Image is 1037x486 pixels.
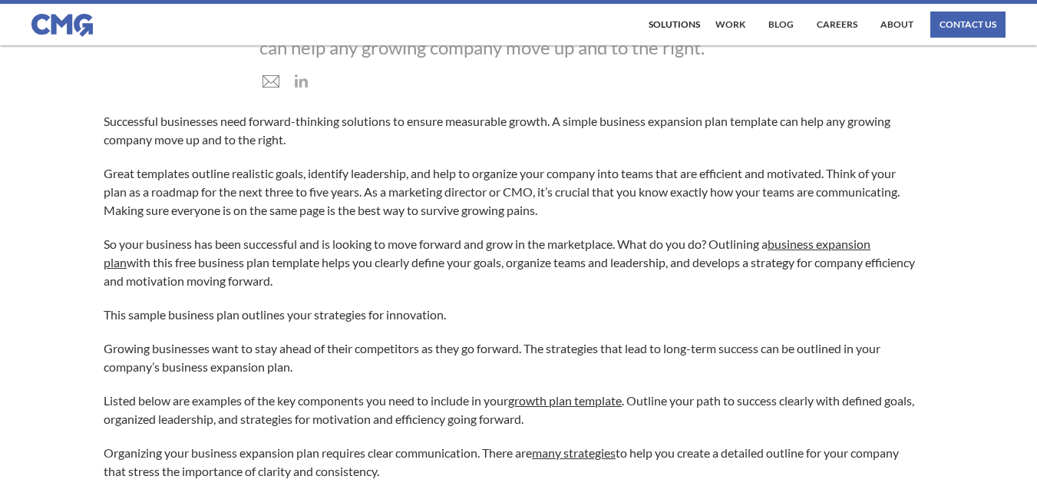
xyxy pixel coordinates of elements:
a: Careers [813,12,861,38]
div: Solutions [649,20,700,29]
img: CMG logo in blue. [31,14,93,37]
p: Great templates outline realistic goals, identify leadership, and help to organize your company i... [104,164,918,220]
a: Blog [765,12,798,38]
img: LinkedIn icon in grey [293,73,309,89]
p: This sample business plan outlines your strategies for innovation. [104,306,918,324]
a: About [877,12,917,38]
a: work [712,12,749,38]
img: mail icon in grey [261,74,281,90]
p: So your business has been successful and is looking to move forward and grow in the marketplace. ... [104,235,918,290]
p: Listed below are examples of the key components you need to include in your . Outline your path t... [104,392,918,428]
div: contact us [940,20,996,29]
p: Growing businesses want to stay ahead of their competitors as they go forward. The strategies tha... [104,339,918,376]
a: growth plan template [508,393,622,408]
p: Organizing your business expansion plan requires clear communication. There are to help you creat... [104,444,918,481]
p: Successful businesses need forward-thinking solutions to ensure measurable growth. A simple busin... [104,112,918,149]
a: many strategies [532,445,616,460]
